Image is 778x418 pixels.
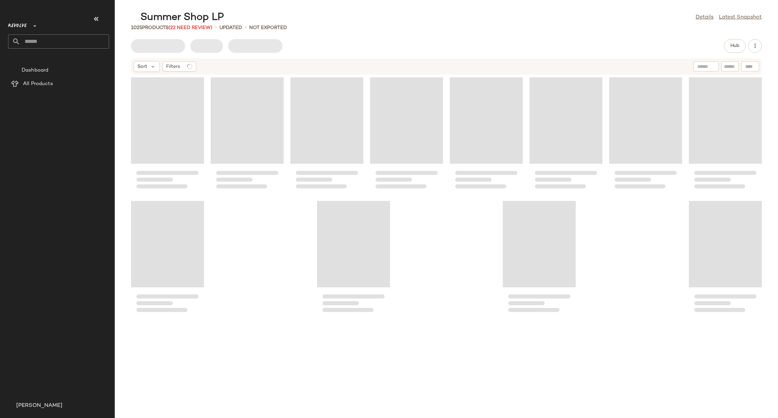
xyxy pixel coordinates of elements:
span: (22 Need Review) [168,25,212,30]
div: Loading... [317,200,390,318]
div: Loading... [609,76,682,194]
div: Loading... [211,76,284,194]
span: Dashboard [22,67,48,74]
span: All Products [23,80,53,88]
div: Loading... [689,200,762,318]
span: Revolve [8,18,27,30]
div: Loading... [370,76,443,194]
div: Loading... [529,76,602,194]
span: Filters [166,63,180,70]
div: Loading... [131,76,204,194]
span: • [245,24,247,32]
div: Loading... [503,200,576,318]
div: Products [131,24,212,31]
p: updated [219,24,242,31]
span: • [215,24,217,32]
div: Summer Shop LP [131,11,224,24]
a: Latest Snapshot [719,14,762,22]
div: Loading... [290,76,363,194]
div: Loading... [450,76,523,194]
span: Sort [137,63,147,70]
div: Loading... [689,76,762,194]
a: Details [696,14,714,22]
p: Not Exported [249,24,287,31]
button: Hub [724,39,746,53]
span: 1025 [131,25,142,30]
span: Hub [730,43,740,49]
span: [PERSON_NAME] [16,402,62,410]
div: Loading... [131,200,204,318]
